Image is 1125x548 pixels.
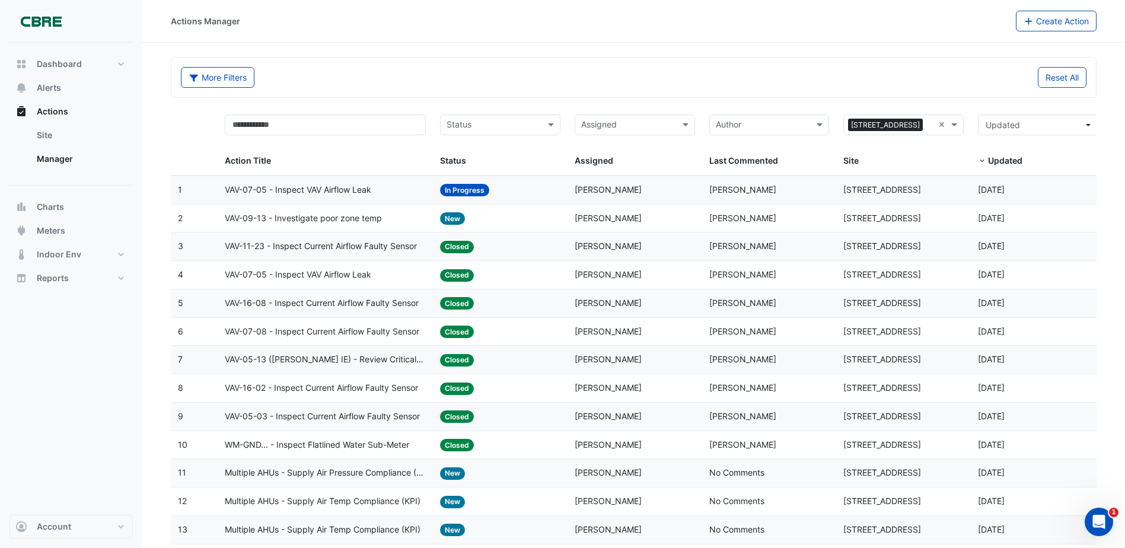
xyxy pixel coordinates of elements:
[440,524,465,536] span: New
[37,58,82,70] span: Dashboard
[15,106,27,117] app-icon: Actions
[709,354,776,364] span: [PERSON_NAME]
[709,383,776,393] span: [PERSON_NAME]
[225,268,371,282] span: VAV-07-05 - Inspect VAV Airflow Leak
[440,184,489,196] span: In Progress
[178,496,187,506] span: 12
[225,297,419,310] span: VAV-16-08 - Inspect Current Airflow Faulty Sensor
[225,438,409,452] span: WM-GND... - Inspect Flatlined Water Sub-Meter
[171,15,240,27] div: Actions Manager
[178,524,187,534] span: 13
[225,466,426,480] span: Multiple AHUs - Supply Air Pressure Compliance (KPI)
[178,411,183,421] span: 9
[15,201,27,213] app-icon: Charts
[440,410,474,423] span: Closed
[225,155,271,165] span: Action Title
[9,266,133,290] button: Reports
[978,269,1005,279] span: 2025-09-29T15:27:32.364
[978,524,1005,534] span: 2025-09-24T11:39:22.590
[440,212,465,225] span: New
[575,467,642,477] span: [PERSON_NAME]
[843,213,921,223] span: [STREET_ADDRESS]
[978,411,1005,421] span: 2025-09-29T15:26:24.320
[440,467,465,480] span: New
[9,195,133,219] button: Charts
[178,213,183,223] span: 2
[709,241,776,251] span: [PERSON_NAME]
[978,383,1005,393] span: 2025-09-29T15:26:33.011
[178,298,183,308] span: 5
[225,325,419,339] span: VAV-07-08 - Inspect Current Airflow Faulty Sensor
[9,515,133,539] button: Account
[440,439,474,451] span: Closed
[440,269,474,282] span: Closed
[37,272,69,284] span: Reports
[37,106,68,117] span: Actions
[978,184,1005,195] span: 2025-10-02T14:46:17.052
[1085,508,1113,536] iframe: Intercom live chat
[843,524,921,534] span: [STREET_ADDRESS]
[9,219,133,243] button: Meters
[225,495,420,508] span: Multiple AHUs - Supply Air Temp Compliance (KPI)
[9,52,133,76] button: Dashboard
[709,467,764,477] span: No Comments
[575,155,613,165] span: Assigned
[1109,508,1118,517] span: 1
[440,496,465,508] span: New
[575,354,642,364] span: [PERSON_NAME]
[440,326,474,338] span: Closed
[709,155,778,165] span: Last Commented
[843,184,921,195] span: [STREET_ADDRESS]
[978,326,1005,336] span: 2025-09-29T15:27:11.612
[37,521,71,533] span: Account
[843,326,921,336] span: [STREET_ADDRESS]
[575,213,642,223] span: [PERSON_NAME]
[575,439,642,450] span: [PERSON_NAME]
[178,467,186,477] span: 11
[9,76,133,100] button: Alerts
[14,9,68,33] img: Company Logo
[986,120,1020,130] span: Updated
[843,467,921,477] span: [STREET_ADDRESS]
[575,524,642,534] span: [PERSON_NAME]
[440,241,474,253] span: Closed
[1016,11,1097,31] button: Create Action
[978,496,1005,506] span: 2025-09-24T11:45:07.300
[225,183,371,197] span: VAV-07-05 - Inspect VAV Airflow Leak
[440,354,474,367] span: Closed
[575,241,642,251] span: [PERSON_NAME]
[978,114,1098,135] button: Updated
[978,439,1005,450] span: 2025-09-29T15:26:06.213
[843,439,921,450] span: [STREET_ADDRESS]
[709,411,776,421] span: [PERSON_NAME]
[9,100,133,123] button: Actions
[978,354,1005,364] span: 2025-09-29T15:26:46.309
[575,496,642,506] span: [PERSON_NAME]
[225,381,418,395] span: VAV-16-02 - Inspect Current Airflow Faulty Sensor
[225,410,420,423] span: VAV-05-03 - Inspect Current Airflow Faulty Sensor
[178,241,183,251] span: 3
[843,298,921,308] span: [STREET_ADDRESS]
[709,298,776,308] span: [PERSON_NAME]
[843,241,921,251] span: [STREET_ADDRESS]
[27,147,133,171] a: Manager
[978,467,1005,477] span: 2025-09-29T14:53:19.504
[978,213,1005,223] span: 2025-09-30T17:16:59.323
[843,269,921,279] span: [STREET_ADDRESS]
[709,184,776,195] span: [PERSON_NAME]
[575,184,642,195] span: [PERSON_NAME]
[181,67,254,88] button: More Filters
[440,155,466,165] span: Status
[225,523,420,537] span: Multiple AHUs - Supply Air Temp Compliance (KPI)
[843,411,921,421] span: [STREET_ADDRESS]
[575,383,642,393] span: [PERSON_NAME]
[15,82,27,94] app-icon: Alerts
[225,353,426,367] span: VAV-05-13 ([PERSON_NAME] IE) - Review Critical Sensor Outside Range
[15,272,27,284] app-icon: Reports
[178,439,187,450] span: 10
[843,155,859,165] span: Site
[178,354,183,364] span: 7
[1038,67,1086,88] button: Reset All
[843,354,921,364] span: [STREET_ADDRESS]
[9,243,133,266] button: Indoor Env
